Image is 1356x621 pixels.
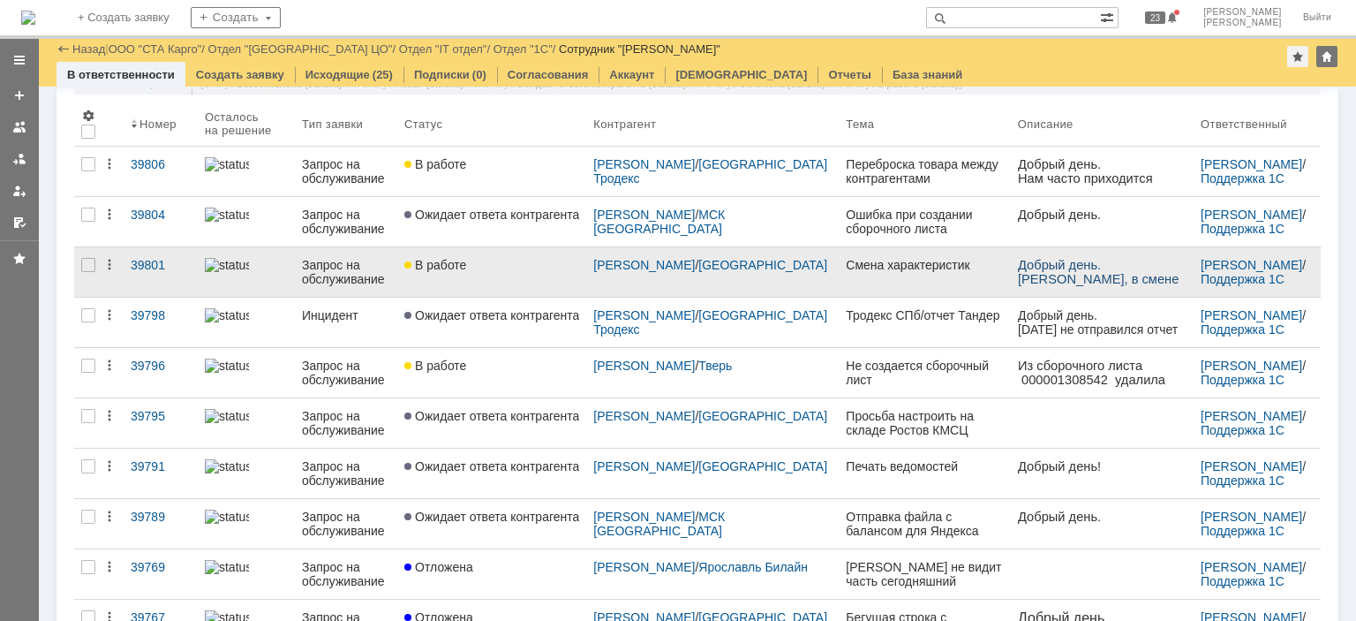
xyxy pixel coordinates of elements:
div: Ответственный [1201,117,1287,131]
div: / [1201,459,1314,488]
span: Настройки [81,109,95,123]
a: Поддержка 1С [1201,574,1284,588]
a: [GEOGRAPHIC_DATA] [698,258,827,272]
div: Сотрудник "[PERSON_NAME]" [559,42,720,56]
img: statusbar-40 (1).png [205,359,249,373]
a: [DEMOGRAPHIC_DATA] [675,68,807,81]
a: Поддержка 1С [1201,222,1284,236]
div: Печать ведомостей [846,459,1003,473]
a: Запрос на обслуживание [295,348,397,398]
a: Запрос на обслуживание [295,549,397,599]
a: Поддержка 1С [1201,423,1284,437]
a: Ожидает ответа контрагента [397,298,586,347]
span: [PERSON_NAME] [1203,18,1282,28]
a: Перейти на домашнюю страницу [21,11,35,25]
span: @ [117,562,131,576]
span: Ожидает ответа контрагента [404,308,579,322]
div: / [1201,308,1314,337]
div: [PERSON_NAME] не видит часть сегодняшний поступлений [846,560,1003,588]
a: Тродекс СПб/отчет Тандер [839,298,1010,347]
div: Инцидент [302,308,390,322]
div: 39798 [131,308,191,322]
a: Запрос на обслуживание [295,147,397,196]
a: [PERSON_NAME] [1201,560,1302,574]
div: / [493,42,559,56]
a: Поддержка 1С [1201,272,1284,286]
span: В работе [404,359,466,373]
div: / [593,157,832,186]
div: Осталось на решение [205,110,274,137]
a: [PERSON_NAME] [593,157,695,171]
div: Создать [191,7,281,28]
div: (0) [472,68,486,81]
div: Действия [102,359,117,373]
a: [PERSON_NAME] [1201,208,1302,222]
span: cargo [49,484,81,498]
div: / [593,208,832,236]
img: statusbar-100 (1).png [205,157,249,171]
div: / [1201,157,1314,186]
span: TotalGroup [28,285,92,299]
span: . [107,562,110,576]
div: Номер [139,117,177,131]
div: Тродекс СПб/отчет Тандер [846,308,1003,322]
span: .ru [80,484,95,498]
a: statusbar-0 (1).png [198,549,295,599]
a: МСК [GEOGRAPHIC_DATA] [593,208,728,236]
a: [PERSON_NAME] [1201,308,1302,322]
span: - [24,285,28,299]
div: Переброска товара между контрагентами [846,157,1003,186]
a: Ожидает ответа контрагента [397,398,586,448]
div: / [1201,359,1314,387]
span: el [48,429,58,444]
div: Запрос на обслуживание [302,510,390,538]
div: 39796 [131,359,191,373]
div: Тема [846,117,874,131]
a: Исходящие [305,68,370,81]
a: statusbar-100 (1).png [198,298,295,347]
div: Описание [1018,117,1073,131]
div: Изменить домашнюю страницу [1316,46,1337,67]
img: statusbar-100 (1).png [205,308,249,322]
a: [PERSON_NAME] [1201,409,1302,423]
img: logo [21,11,35,25]
a: statusbar-100 (1).png [198,147,295,196]
a: [GEOGRAPHIC_DATA] Тродекс [593,308,831,337]
a: Отчеты [828,68,871,81]
a: Не создается сборочный лист [839,348,1010,398]
div: / [109,42,208,56]
div: Запрос на обслуживание [302,157,390,186]
a: 39789 [124,499,198,549]
a: Отдел "IT отдел" [399,42,487,56]
a: [PERSON_NAME] [1201,157,1302,171]
a: Мои согласования [5,208,34,237]
a: 39791 [124,449,198,498]
div: / [593,459,832,473]
a: 39796 [124,348,198,398]
a: Мои заявки [5,177,34,205]
a: [PERSON_NAME] [593,208,695,222]
span: - [24,531,28,545]
div: Ошибка при создании сборочного листа [846,208,1003,236]
div: Просьба настроить на складе Ростов КМСЦ печатную форму этикетки грузоместо по кл. Реамед [846,409,1003,437]
th: Статус [397,102,586,147]
a: Заявки в моей ответственности [5,145,34,173]
div: Статус [404,117,442,131]
a: МСК [GEOGRAPHIC_DATA] [593,510,728,538]
div: Контрагент [593,117,656,131]
span: 23 [1145,11,1165,24]
a: Аккаунт [609,68,654,81]
a: Поддержка 1С [1201,322,1284,337]
a: Отправка файла с балансом для Яндекса [839,499,1010,549]
a: Поддержка 1С [1201,473,1284,488]
div: Действия [102,409,117,423]
img: statusbar-100 (1).png [205,510,249,524]
span: . [107,257,110,271]
a: [PERSON_NAME] [1201,258,1302,272]
div: 39804 [131,208,191,222]
div: Действия [102,157,117,171]
a: Ожидает ответа контрагента [397,499,586,549]
span: 7797457 (доб.701) [34,472,143,486]
th: Ответственный [1194,102,1321,147]
span: . [92,285,95,299]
